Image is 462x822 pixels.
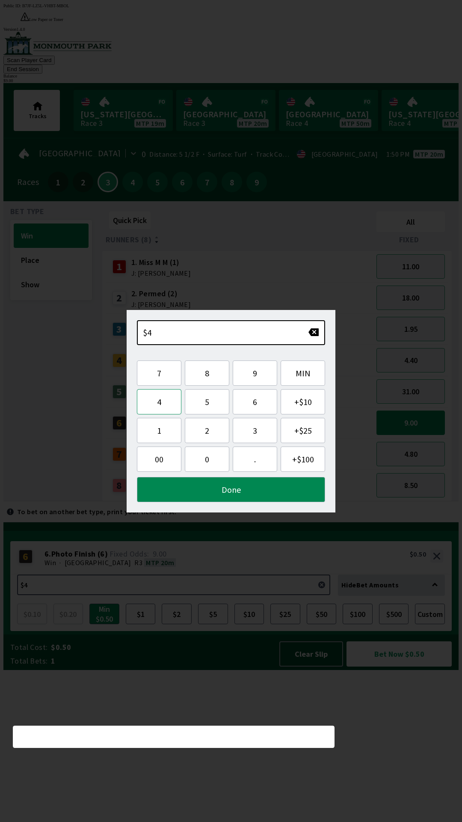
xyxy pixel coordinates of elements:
[281,447,325,472] button: +$100
[185,447,229,472] button: 0
[240,425,270,436] span: 3
[144,454,174,465] span: 00
[192,425,222,436] span: 2
[137,477,325,502] button: Done
[288,454,318,465] span: + $100
[137,389,181,414] button: 4
[144,368,174,378] span: 7
[233,418,277,443] button: 3
[185,360,229,386] button: 8
[233,389,277,414] button: 6
[281,418,325,443] button: +$25
[137,447,181,472] button: 00
[185,389,229,414] button: 5
[137,360,181,386] button: 7
[144,425,174,436] span: 1
[288,396,318,407] span: + $10
[233,447,277,472] button: .
[281,389,325,414] button: +$10
[281,360,325,386] button: MIN
[144,484,318,495] span: Done
[233,360,277,386] button: 9
[240,396,270,407] span: 6
[192,368,222,378] span: 8
[192,396,222,407] span: 5
[185,418,229,443] button: 2
[240,368,270,378] span: 9
[240,454,270,465] span: .
[288,368,318,378] span: MIN
[288,425,318,436] span: + $25
[137,418,181,443] button: 1
[192,454,222,465] span: 0
[143,327,152,338] span: $4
